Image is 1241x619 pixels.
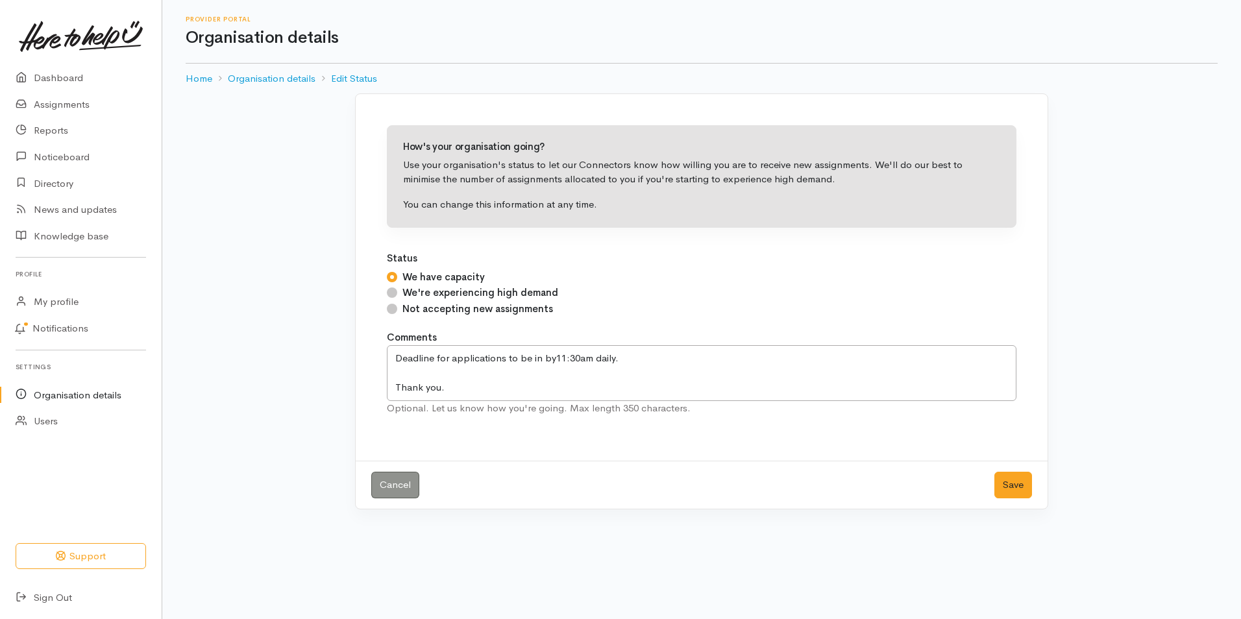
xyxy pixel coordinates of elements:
[228,71,315,86] a: Organisation details
[186,71,212,86] a: Home
[387,251,417,266] label: Status
[402,302,553,317] label: Not accepting new assignments
[403,197,1000,212] p: You can change this information at any time.
[387,330,437,345] label: Comments
[403,141,1000,152] h4: How's your organisation going?
[186,64,1218,94] nav: breadcrumb
[403,158,1000,187] p: Use your organisation's status to let our Connectors know how willing you are to receive new assi...
[387,345,1016,401] textarea: Deadline for applications to be in by11:30am daily. Thank you.
[371,472,419,498] a: Cancel
[402,285,558,300] label: We're experiencing high demand
[186,16,1218,23] h6: Provider Portal
[994,472,1032,498] button: Save
[331,71,377,86] a: Edit Status
[186,29,1218,47] h1: Organisation details
[16,543,146,570] button: Support
[16,265,146,283] h6: Profile
[402,270,485,285] label: We have capacity
[16,358,146,376] h6: Settings
[387,401,1016,416] div: Optional. Let us know how you're going. Max length 350 characters.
